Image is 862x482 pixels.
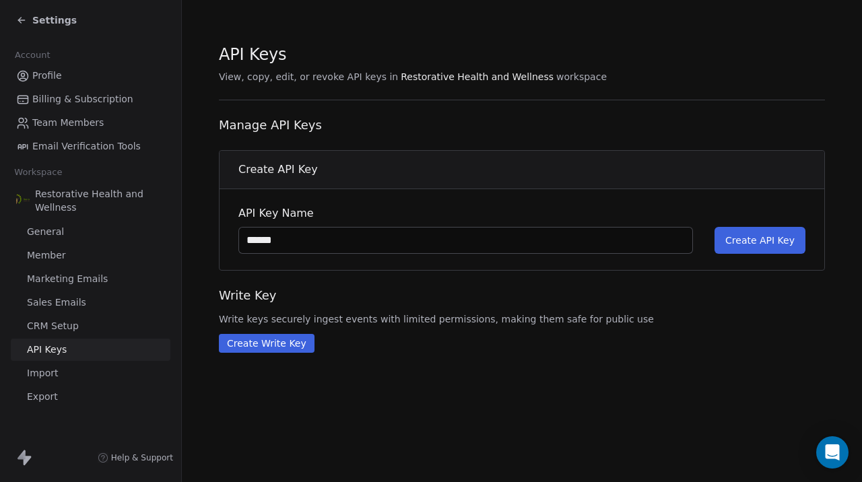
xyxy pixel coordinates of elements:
span: API Key Name [238,205,693,221]
a: Billing & Subscription [11,88,170,110]
span: Profile [32,69,62,83]
span: Export [27,390,58,404]
a: General [11,221,170,243]
span: CRM Setup [27,319,79,333]
span: Import [27,366,58,380]
span: Billing & Subscription [32,92,133,106]
a: Help & Support [98,452,173,463]
a: Settings [16,13,77,27]
a: CRM Setup [11,315,170,337]
a: Marketing Emails [11,268,170,290]
a: Member [11,244,170,267]
span: Restorative Health and Wellness [401,70,554,83]
span: Manage API Keys [219,116,825,134]
span: View, copy, edit, or revoke API keys in workspace [219,70,825,83]
span: Create API Key [725,234,795,247]
button: Create API Key [715,227,805,254]
span: Restorative Health and Wellness [35,187,165,214]
span: Write keys securely ingest events with limited permissions, making them safe for public use [219,312,825,326]
a: API Keys [11,339,170,361]
a: Profile [11,65,170,87]
span: Team Members [32,116,104,130]
span: Help & Support [111,452,173,463]
button: Create Write Key [219,334,314,353]
span: Member [27,248,66,263]
a: Email Verification Tools [11,135,170,158]
span: Settings [32,13,77,27]
span: API Keys [27,343,67,357]
span: Write Key [219,287,825,304]
div: Open Intercom Messenger [816,436,849,469]
img: RHW_logo.png [16,194,30,207]
span: API Keys [219,44,286,65]
a: Sales Emails [11,291,170,314]
span: Email Verification Tools [32,139,141,153]
span: Create API Key [238,162,318,178]
span: Account [9,45,56,65]
a: Export [11,386,170,408]
a: Team Members [11,112,170,134]
span: General [27,225,64,239]
span: Marketing Emails [27,272,108,286]
span: Sales Emails [27,296,86,310]
span: Workspace [9,162,68,182]
a: Import [11,362,170,384]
